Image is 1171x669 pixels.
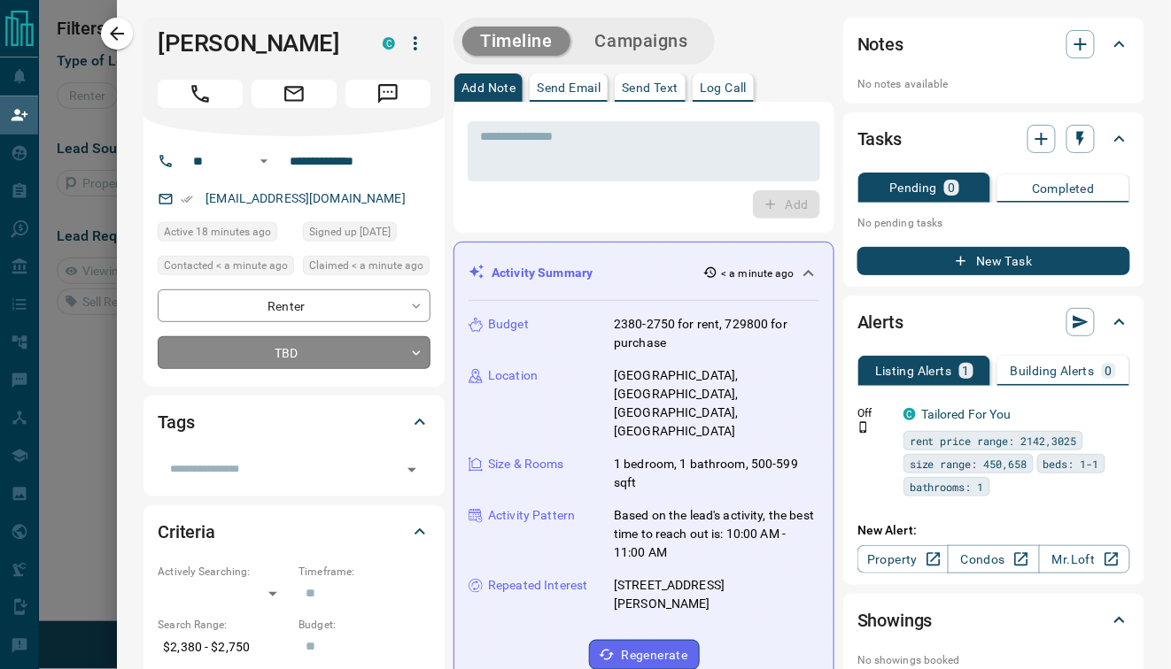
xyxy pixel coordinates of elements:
h2: Tasks [857,125,902,153]
p: Log Call [700,81,747,94]
p: [STREET_ADDRESS][PERSON_NAME] [614,576,819,613]
button: Campaigns [578,27,706,56]
p: Search Range: [158,617,290,633]
span: beds: 1-1 [1043,455,1099,473]
a: Mr.Loft [1039,545,1130,573]
p: New Alert: [857,521,1130,540]
a: [EMAIL_ADDRESS][DOMAIN_NAME] [206,191,406,205]
span: rent price range: 2142,3025 [910,432,1077,450]
h2: Tags [158,408,194,436]
svg: Email Verified [181,193,193,205]
p: Repeated Interest [488,576,587,595]
span: Active 18 minutes ago [164,223,271,241]
p: [GEOGRAPHIC_DATA], [GEOGRAPHIC_DATA], [GEOGRAPHIC_DATA], [GEOGRAPHIC_DATA] [614,366,819,441]
p: Send Email [537,81,601,94]
div: Tags [158,401,430,443]
span: Call [158,80,243,108]
p: Completed [1032,182,1095,195]
button: Open [253,150,275,172]
h2: Showings [857,606,933,634]
div: Showings [857,599,1130,642]
h1: [PERSON_NAME] [158,29,356,58]
p: Send Text [622,81,679,94]
div: Tue Aug 12 2025 [303,256,430,281]
p: Budget: [299,617,430,633]
div: Notes [857,23,1130,65]
div: Tue Aug 12 2025 [158,222,294,247]
div: Fri May 02 2025 [303,222,430,247]
p: Size & Rooms [488,455,564,473]
p: Timeframe: [299,564,430,580]
div: Criteria [158,511,430,553]
p: Budget [488,315,529,334]
p: No pending tasks [857,210,1130,236]
p: Location [488,366,538,385]
div: Tasks [857,118,1130,160]
p: Off [857,405,893,421]
button: Timeline [462,27,570,56]
p: Activity Summary [492,264,593,282]
div: Alerts [857,301,1130,343]
h2: Notes [857,30,903,58]
p: Pending [889,181,937,194]
p: Activity Pattern [488,506,575,525]
div: Activity Summary< a minute ago [469,257,819,289]
div: Tue Aug 12 2025 [158,256,294,281]
span: Email [252,80,337,108]
p: Add Note [461,81,516,94]
p: Actively Searching: [158,564,290,580]
span: Signed up [DATE] [309,223,391,241]
p: 1 bedroom, 1 bathroom, 500-599 sqft [614,455,819,492]
span: size range: 450,658 [910,455,1028,473]
span: Claimed < a minute ago [309,257,423,274]
p: 0 [1105,365,1113,377]
svg: Push Notification Only [857,421,870,434]
p: 2380-2750 for rent, 729800 for purchase [614,315,819,352]
a: Property [857,545,949,573]
p: No showings booked [857,652,1130,668]
p: No notes available [857,76,1130,92]
div: condos.ca [383,37,395,50]
span: Message [345,80,430,108]
p: Based on the lead's activity, the best time to reach out is: 10:00 AM - 11:00 AM [614,506,819,562]
a: Tailored For You [921,407,1012,421]
a: Condos [948,545,1039,573]
span: Contacted < a minute ago [164,257,288,274]
h2: Alerts [857,308,903,336]
button: New Task [857,247,1130,275]
div: TBD [158,336,430,369]
button: Open [399,458,424,482]
div: Renter [158,289,430,322]
h2: Criteria [158,518,215,546]
p: Listing Alerts [875,365,952,377]
span: bathrooms: 1 [910,478,984,496]
p: < a minute ago [721,265,795,281]
div: condos.ca [903,408,916,420]
p: 0 [948,181,955,194]
p: 1 [963,365,970,377]
p: $2,380 - $2,750 [158,633,290,662]
p: Building Alerts [1011,365,1095,377]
